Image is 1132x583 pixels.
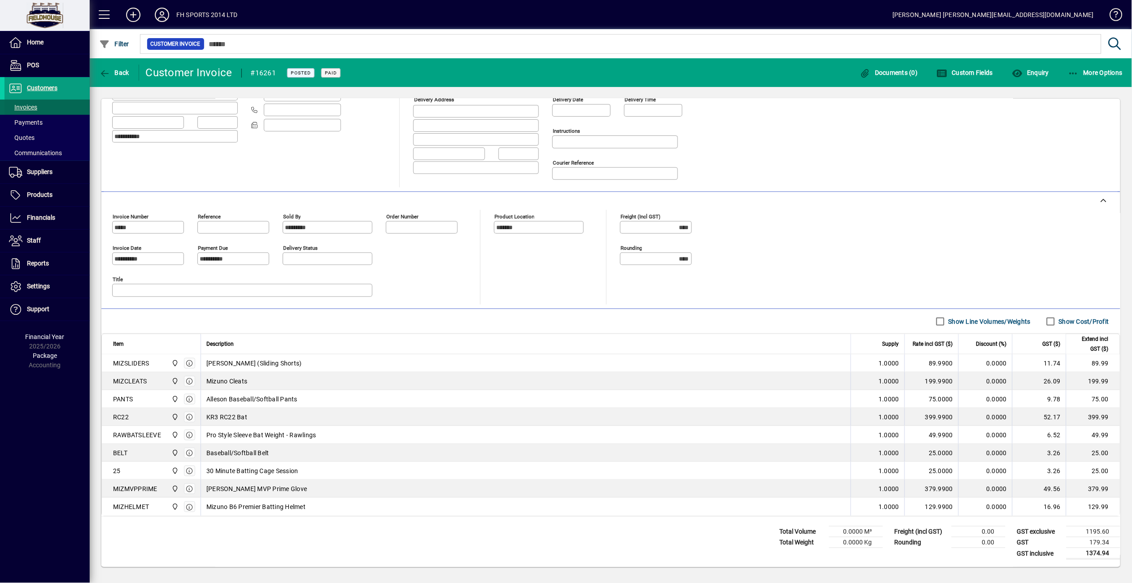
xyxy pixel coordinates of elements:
[206,448,269,457] span: Baseball/Softball Belt
[879,484,900,493] span: 1.0000
[206,484,307,493] span: [PERSON_NAME] MVP Prime Glove
[553,160,594,166] mat-label: Courier Reference
[910,466,953,475] div: 25.0000
[621,213,660,220] mat-label: Freight (incl GST)
[1068,69,1123,76] span: More Options
[1066,426,1120,444] td: 49.99
[4,100,90,115] a: Invoices
[1012,480,1066,498] td: 49.56
[169,394,179,404] span: Central
[283,245,318,251] mat-label: Delivery status
[9,134,35,141] span: Quotes
[26,333,65,340] span: Financial Year
[1013,526,1066,537] td: GST exclusive
[910,413,953,422] div: 399.9900
[879,502,900,511] span: 1.0000
[4,207,90,229] a: Financials
[1066,526,1120,537] td: 1195.60
[113,502,149,511] div: MIZHELMET
[169,466,179,476] span: Central
[198,245,228,251] mat-label: Payment due
[4,184,90,206] a: Products
[1066,537,1120,548] td: 179.34
[910,484,953,493] div: 379.9900
[1012,372,1066,390] td: 26.09
[4,298,90,321] a: Support
[494,213,534,220] mat-label: Product location
[1066,390,1120,408] td: 75.00
[176,8,237,22] div: FH SPORTS 2014 LTD
[892,8,1094,22] div: [PERSON_NAME] [PERSON_NAME][EMAIL_ADDRESS][DOMAIN_NAME]
[169,502,179,512] span: Central
[553,96,583,103] mat-label: Delivery date
[879,413,900,422] span: 1.0000
[952,537,1005,548] td: 0.00
[1012,408,1066,426] td: 52.17
[27,305,49,313] span: Support
[27,260,49,267] span: Reports
[169,448,179,458] span: Central
[148,7,176,23] button: Profile
[1066,408,1120,426] td: 399.99
[206,359,302,368] span: [PERSON_NAME] (Sliding Shorts)
[206,413,247,422] span: KR3 RC22 Bat
[4,115,90,130] a: Payments
[113,377,147,386] div: MIZCLEATS
[879,466,900,475] span: 1.0000
[291,70,311,76] span: Posted
[1066,354,1120,372] td: 89.99
[879,448,900,457] span: 1.0000
[910,448,953,457] div: 25.0000
[1072,334,1109,354] span: Extend incl GST ($)
[879,359,900,368] span: 1.0000
[27,191,52,198] span: Products
[1012,462,1066,480] td: 3.26
[958,444,1012,462] td: 0.0000
[113,339,124,349] span: Item
[113,448,127,457] div: BELT
[99,40,129,48] span: Filter
[206,377,247,386] span: Mizuno Cleats
[553,128,580,134] mat-label: Instructions
[151,39,201,48] span: Customer Invoice
[1012,426,1066,444] td: 6.52
[27,214,55,221] span: Financials
[169,376,179,386] span: Central
[958,498,1012,516] td: 0.0000
[958,390,1012,408] td: 0.0000
[625,96,656,103] mat-label: Delivery time
[860,69,918,76] span: Documents (0)
[857,65,920,81] button: Documents (0)
[883,339,899,349] span: Supply
[206,431,316,439] span: Pro Style Sleeve Bat Weight - Rawlings
[947,317,1031,326] label: Show Line Volumes/Weights
[9,149,62,157] span: Communications
[113,276,123,283] mat-label: Title
[9,104,37,111] span: Invoices
[27,168,52,175] span: Suppliers
[1066,462,1120,480] td: 25.00
[937,69,993,76] span: Custom Fields
[829,537,883,548] td: 0.0000 Kg
[198,213,221,220] mat-label: Reference
[621,245,642,251] mat-label: Rounding
[4,161,90,183] a: Suppliers
[1103,2,1121,31] a: Knowledge Base
[146,65,232,80] div: Customer Invoice
[4,275,90,298] a: Settings
[113,431,161,439] div: RAWBATSLEEVE
[97,65,131,81] button: Back
[27,237,41,244] span: Staff
[4,145,90,161] a: Communications
[879,377,900,386] span: 1.0000
[169,430,179,440] span: Central
[113,413,129,422] div: RC22
[206,466,298,475] span: 30 Minute Batting Cage Session
[113,466,121,475] div: 25
[113,213,149,220] mat-label: Invoice number
[169,412,179,422] span: Central
[4,130,90,145] a: Quotes
[113,484,157,493] div: MIZMVPPRIME
[4,230,90,252] a: Staff
[9,119,43,126] span: Payments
